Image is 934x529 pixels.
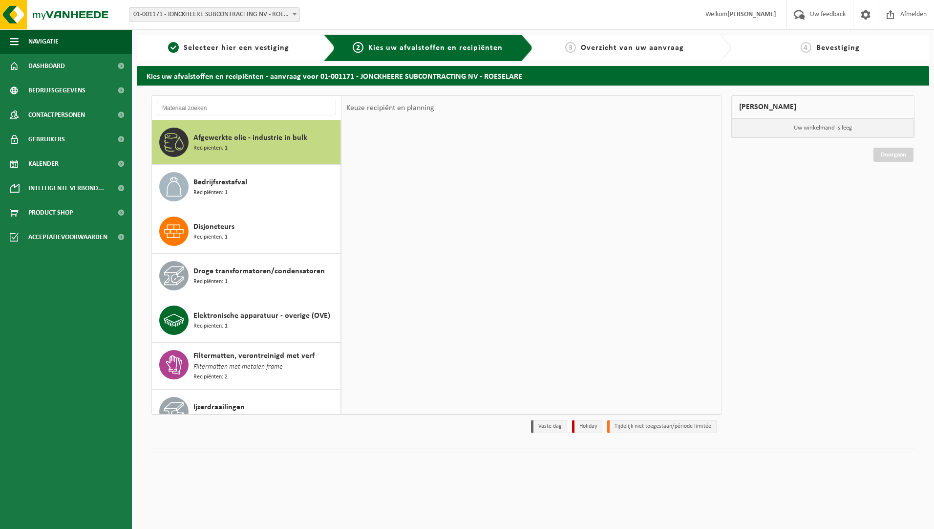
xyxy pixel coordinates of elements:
span: Recipiënten: 1 [193,277,228,287]
span: Afgewerkte olie - industrie in bulk [193,132,307,144]
span: 01-001171 - JONCKHEERE SUBCONTRACTING NV - ROESELARE [129,7,300,22]
span: Elektronische apparatuur - overige (OVE) [193,310,330,322]
span: + 5 werkdag(en) [503,177,545,183]
button: Disjoncteurs Recipiënten: 1 [152,209,341,254]
span: Recipiënten: 1 [193,413,228,422]
span: Ijzerdraailingen [193,401,245,413]
span: Bedrijfsrestafval [193,176,247,188]
span: Recipiënten: 1 [193,322,228,331]
button: Afgewerkte olie - industrie in bulk Recipiënten: 1 [152,120,341,165]
button: Droge transformatoren/condensatoren Recipiënten: 1 [152,254,341,298]
span: Kies uw afvalstoffen en recipiënten [368,44,503,52]
span: Bulk Vloeibaar groot volume > 6m³ [409,152,568,162]
span: 3 [565,42,576,53]
span: Selecteer hier een vestiging [184,44,289,52]
span: 1 [168,42,179,53]
span: 4 [801,42,811,53]
span: Disjoncteurs [193,221,234,233]
a: Doorgaan [873,148,913,162]
p: Leegmaken tank/vat/silo [409,162,568,169]
span: Recipiënten: 1 [193,233,228,242]
span: Product Shop [28,200,73,225]
span: Recipiënten: 1 [193,188,228,198]
h2: Kies uw afvalstoffen en recipiënten - aanvraag voor 01-001171 - JONCKHEERE SUBCONTRACTING NV - RO... [137,66,929,85]
span: Contactpersonen [28,103,85,127]
span: Dashboard [28,54,65,78]
li: Holiday [572,420,602,433]
a: 1Selecteer hier een vestiging [142,42,316,54]
span: KGA Leegzuigen koelmelk en/of afgewerkte olie [409,142,568,152]
span: Intelligente verbond... [28,176,104,200]
span: 2 [353,42,363,53]
span: Filtermatten, verontreinigd met verf [193,350,315,362]
button: Filtermatten, verontreinigd met verf Filtermatten met metalen frame Recipiënten: 2 [152,343,341,390]
span: Filtermatten met metalen frame [193,362,283,373]
span: Droge transformatoren/condensatoren [193,265,325,277]
span: Navigatie [28,29,59,54]
span: Gebruikers [28,127,65,152]
span: 01-001171 - JONCKHEERE SUBCONTRACTING NV - ROESELARE [129,8,299,22]
button: Bedrijfsrestafval Recipiënten: 1 [152,165,341,209]
p: Uw winkelmand is leeg [732,119,914,137]
span: Bevestiging [816,44,860,52]
span: Overzicht van uw aanvraag [581,44,684,52]
strong: [PERSON_NAME] [727,11,776,18]
li: Vaste dag [531,420,567,433]
span: Kalender [28,152,59,176]
span: Recipiënten: 2 [193,373,228,382]
div: Keuze recipiënt en planning [341,96,439,120]
input: Selecteer datum [409,174,489,186]
div: [PERSON_NAME] [731,95,915,119]
button: Elektronische apparatuur - overige (OVE) Recipiënten: 1 [152,298,341,343]
span: Acceptatievoorwaarden [28,225,107,249]
span: Bedrijfsgegevens [28,78,85,103]
input: Materiaal zoeken [157,101,336,115]
button: Ijzerdraailingen Recipiënten: 1 [152,390,341,434]
span: Recipiënten: 1 [193,144,228,153]
li: Tijdelijk niet toegestaan/période limitée [607,420,717,433]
